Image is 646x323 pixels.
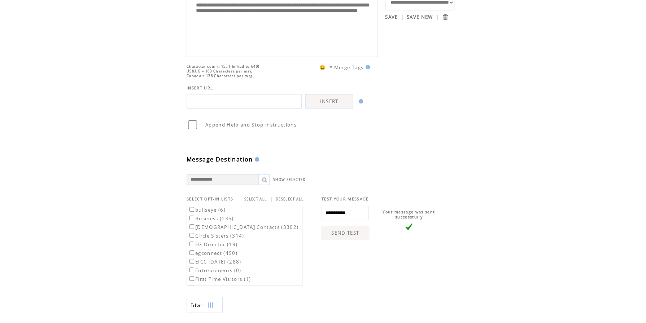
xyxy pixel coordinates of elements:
[329,64,363,71] span: * Merge Tags
[187,155,253,163] span: Message Destination
[319,64,326,71] span: 😀
[187,64,259,69] span: Character count: 155 (limited to 640)
[253,157,259,161] img: help.gif
[187,69,252,74] span: US&UK = 160 Characters per msg
[189,250,194,255] input: egconnect (490)
[189,276,194,281] input: First Time Visitors (1)
[188,267,241,274] label: Entrepreneurs (0)
[273,177,306,182] a: SHOW SELECTED
[189,224,194,229] input: [DEMOGRAPHIC_DATA] Contacts (3302)
[322,226,369,240] a: SEND TEST
[405,223,413,230] img: vLarge.png
[188,276,251,282] label: First Time Visitors (1)
[305,94,353,109] a: INSERT
[189,233,194,238] input: Circle Sisters (314)
[188,215,234,222] label: Business (135)
[322,196,369,202] span: TEST YOUR MESSAGE
[188,250,237,256] label: egconnect (490)
[276,197,304,202] a: DESELECT ALL
[270,196,272,202] span: |
[244,197,267,202] a: SELECT ALL
[442,14,449,21] input: Submit
[187,297,223,313] a: Filter
[187,74,253,78] span: Canada = 136 Characters per msg
[407,14,433,20] a: SAVE NEW
[187,196,233,202] span: SELECT OPT-IN LISTS
[191,302,204,308] span: Show filters
[363,65,370,69] img: help.gif
[187,85,213,90] span: INSERT URL
[188,207,226,213] label: bullseye (6)
[189,267,194,272] input: Entrepreneurs (0)
[383,209,435,220] span: Your message was sent successfully
[436,14,438,20] span: |
[189,207,194,212] input: bullseye (6)
[189,242,194,246] input: EG Director (19)
[189,216,194,220] input: Business (135)
[207,297,214,313] img: filters.png
[188,284,247,291] label: NB Scholarship (34)
[385,14,398,20] a: SAVE
[188,241,237,248] label: EG Director (19)
[357,99,363,103] img: help.gif
[189,285,194,289] input: NB Scholarship (34)
[189,259,194,264] input: EICC [DATE] (288)
[188,233,244,239] label: Circle Sisters (314)
[188,224,298,230] label: [DEMOGRAPHIC_DATA] Contacts (3302)
[188,258,241,265] label: EICC [DATE] (288)
[401,14,403,20] span: |
[205,121,297,128] span: Append Help and Stop instructions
